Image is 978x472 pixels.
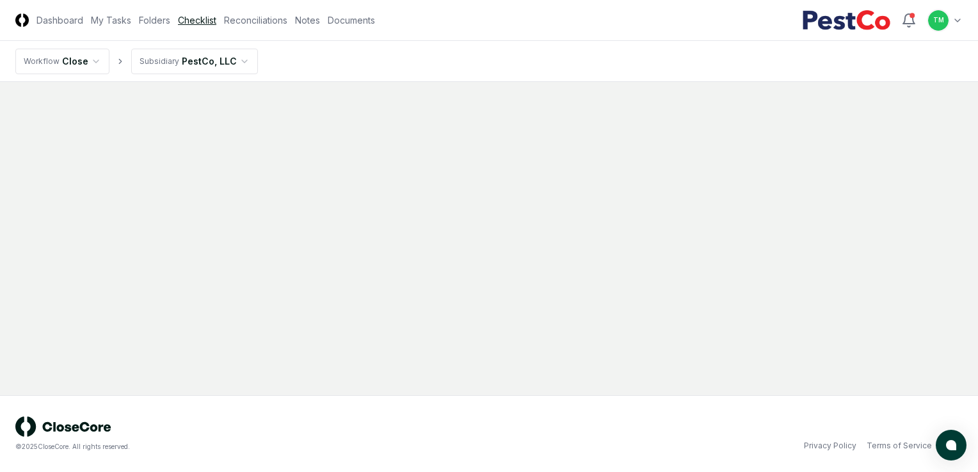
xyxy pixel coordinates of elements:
[804,440,856,452] a: Privacy Policy
[933,15,944,25] span: TM
[295,13,320,27] a: Notes
[224,13,287,27] a: Reconciliations
[936,430,966,460] button: atlas-launcher
[867,440,932,452] a: Terms of Service
[24,56,60,67] div: Workflow
[328,13,375,27] a: Documents
[802,10,891,31] img: PestCo logo
[36,13,83,27] a: Dashboard
[15,442,489,452] div: © 2025 CloseCore. All rights reserved.
[139,13,170,27] a: Folders
[15,416,111,437] img: logo
[140,56,179,67] div: Subsidiary
[927,9,950,32] button: TM
[15,49,258,74] nav: breadcrumb
[91,13,131,27] a: My Tasks
[15,13,29,27] img: Logo
[178,13,216,27] a: Checklist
